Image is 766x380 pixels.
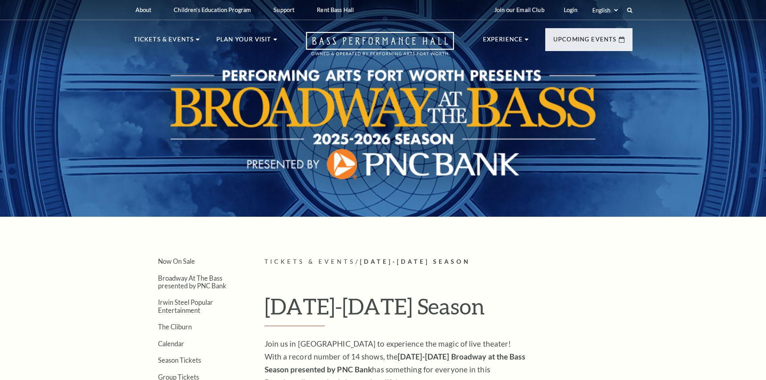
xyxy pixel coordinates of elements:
p: Experience [483,35,523,49]
p: / [265,257,633,267]
a: Irwin Steel Popular Entertainment [158,298,213,314]
select: Select: [591,6,619,14]
p: Upcoming Events [553,35,617,49]
h1: [DATE]-[DATE] Season [265,293,633,326]
p: Plan Your Visit [216,35,271,49]
strong: [DATE]-[DATE] Broadway at the Bass Season presented by PNC Bank [265,352,525,374]
p: Rent Bass Hall [317,6,354,13]
a: Season Tickets [158,356,201,364]
a: Now On Sale [158,257,195,265]
p: Support [273,6,294,13]
a: Calendar [158,340,184,347]
a: Broadway At The Bass presented by PNC Bank [158,274,226,290]
p: Children's Education Program [174,6,251,13]
a: The Cliburn [158,323,192,331]
p: About [136,6,152,13]
span: Tickets & Events [265,258,356,265]
p: Tickets & Events [134,35,194,49]
span: [DATE]-[DATE] Season [360,258,470,265]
